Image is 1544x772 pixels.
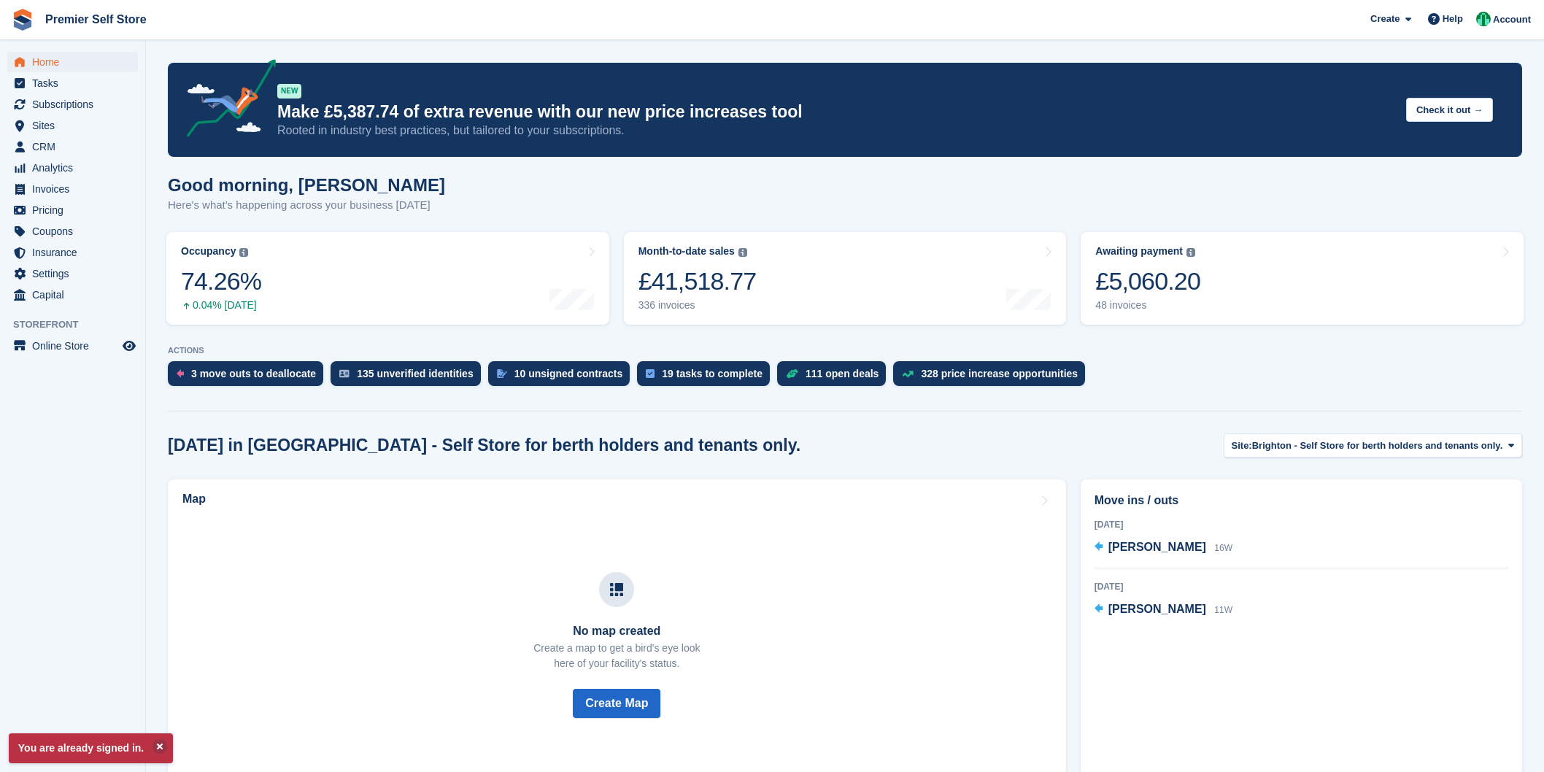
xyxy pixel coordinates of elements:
span: 11W [1214,605,1232,615]
img: icon-info-grey-7440780725fd019a000dd9b08b2336e03edf1995a4989e88bcd33f0948082b44.svg [239,248,248,257]
span: Online Store [32,336,120,356]
p: Create a map to get a bird's eye look here of your facility's status. [533,641,700,671]
div: 3 move outs to deallocate [191,368,316,379]
img: task-75834270c22a3079a89374b754ae025e5fb1db73e45f91037f5363f120a921f8.svg [646,369,655,378]
a: menu [7,136,138,157]
a: menu [7,285,138,305]
span: Tasks [32,73,120,93]
img: contract_signature_icon-13c848040528278c33f63329250d36e43548de30e8caae1d1a13099fd9432cc5.svg [497,369,507,378]
a: Premier Self Store [39,7,153,31]
a: menu [7,73,138,93]
div: Occupancy [181,245,236,258]
span: Brighton - Self Store for berth holders and tenants only. [1252,439,1503,453]
h3: No map created [533,625,700,638]
a: 328 price increase opportunities [893,361,1092,393]
img: icon-info-grey-7440780725fd019a000dd9b08b2336e03edf1995a4989e88bcd33f0948082b44.svg [1186,248,1195,257]
div: [DATE] [1095,580,1508,593]
div: £41,518.77 [638,266,757,296]
a: menu [7,200,138,220]
img: map-icn-33ee37083ee616e46c38cad1a60f524a97daa1e2b2c8c0bc3eb3415660979fc1.svg [610,583,623,596]
span: Storefront [13,317,145,332]
a: 19 tasks to complete [637,361,777,393]
h2: Map [182,493,206,506]
a: Occupancy 74.26% 0.04% [DATE] [166,232,609,325]
span: Help [1443,12,1463,26]
img: price_increase_opportunities-93ffe204e8149a01c8c9dc8f82e8f89637d9d84a8eef4429ea346261dce0b2c0.svg [902,371,914,377]
div: Awaiting payment [1095,245,1183,258]
p: Rooted in industry best practices, but tailored to your subscriptions. [277,123,1394,139]
span: Pricing [32,200,120,220]
button: Site: Brighton - Self Store for berth holders and tenants only. [1224,433,1522,458]
button: Check it out → [1406,98,1493,122]
img: deal-1b604bf984904fb50ccaf53a9ad4b4a5d6e5aea283cecdc64d6e3604feb123c2.svg [786,368,798,379]
p: You are already signed in. [9,733,173,763]
div: £5,060.20 [1095,266,1200,296]
div: NEW [277,84,301,99]
a: Awaiting payment £5,060.20 48 invoices [1081,232,1524,325]
p: Make £5,387.74 of extra revenue with our new price increases tool [277,101,1394,123]
a: 111 open deals [777,361,893,393]
button: Create Map [573,689,660,718]
img: verify_identity-adf6edd0f0f0b5bbfe63781bf79b02c33cf7c696d77639b501bdc392416b5a36.svg [339,369,350,378]
span: Coupons [32,221,120,242]
a: menu [7,94,138,115]
a: Month-to-date sales £41,518.77 336 invoices [624,232,1067,325]
a: menu [7,115,138,136]
div: 74.26% [181,266,261,296]
a: [PERSON_NAME] 11W [1095,601,1232,619]
a: 10 unsigned contracts [488,361,638,393]
a: Preview store [120,337,138,355]
span: [PERSON_NAME] [1108,603,1206,615]
img: stora-icon-8386f47178a22dfd0bd8f6a31ec36ba5ce8667c1dd55bd0f319d3a0aa187defe.svg [12,9,34,31]
span: Insurance [32,242,120,263]
img: price-adjustments-announcement-icon-8257ccfd72463d97f412b2fc003d46551f7dbcb40ab6d574587a9cd5c0d94... [174,59,277,142]
div: 328 price increase opportunities [921,368,1078,379]
a: [PERSON_NAME] 16W [1095,539,1232,557]
h2: Move ins / outs [1095,492,1508,509]
div: Month-to-date sales [638,245,735,258]
a: menu [7,52,138,72]
div: 19 tasks to complete [662,368,763,379]
p: Here's what's happening across your business [DATE] [168,197,445,214]
span: Site: [1232,439,1252,453]
span: CRM [32,136,120,157]
span: 16W [1214,543,1232,553]
a: menu [7,179,138,199]
a: 135 unverified identities [331,361,488,393]
div: [DATE] [1095,518,1508,531]
div: 0.04% [DATE] [181,299,261,312]
a: menu [7,336,138,356]
a: menu [7,221,138,242]
span: Create [1370,12,1400,26]
span: Subscriptions [32,94,120,115]
div: 111 open deals [806,368,879,379]
div: 336 invoices [638,299,757,312]
a: menu [7,242,138,263]
img: icon-info-grey-7440780725fd019a000dd9b08b2336e03edf1995a4989e88bcd33f0948082b44.svg [738,248,747,257]
img: Peter Pring [1476,12,1491,26]
a: menu [7,158,138,178]
span: [PERSON_NAME] [1108,541,1206,553]
span: Invoices [32,179,120,199]
div: 135 unverified identities [357,368,474,379]
p: ACTIONS [168,346,1522,355]
span: Home [32,52,120,72]
span: Account [1493,12,1531,27]
img: move_outs_to_deallocate_icon-f764333ba52eb49d3ac5e1228854f67142a1ed5810a6f6cc68b1a99e826820c5.svg [177,369,184,378]
span: Sites [32,115,120,136]
span: Settings [32,263,120,284]
div: 10 unsigned contracts [514,368,623,379]
h2: [DATE] in [GEOGRAPHIC_DATA] - Self Store for berth holders and tenants only. [168,436,800,455]
span: Analytics [32,158,120,178]
a: 3 move outs to deallocate [168,361,331,393]
a: menu [7,263,138,284]
span: Capital [32,285,120,305]
h1: Good morning, [PERSON_NAME] [168,175,445,195]
div: 48 invoices [1095,299,1200,312]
